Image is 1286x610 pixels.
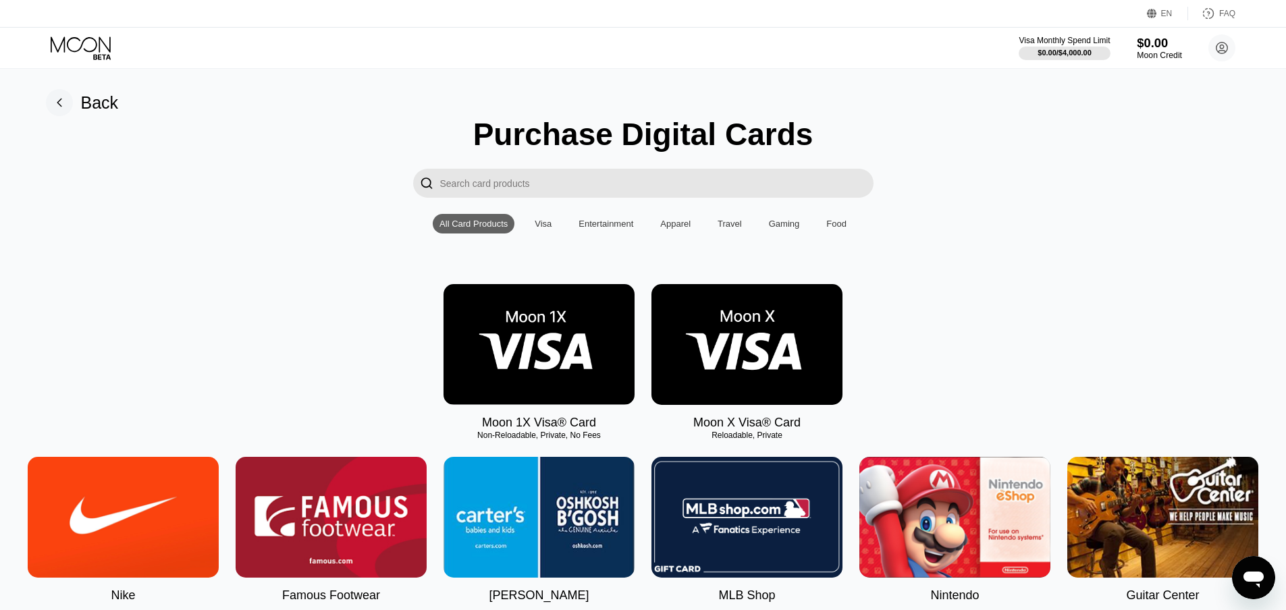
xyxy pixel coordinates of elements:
[111,588,135,603] div: Nike
[535,219,552,229] div: Visa
[413,169,440,198] div: 
[81,93,119,113] div: Back
[820,214,853,233] div: Food
[1232,556,1275,599] iframe: Button to launch messaging window
[711,214,749,233] div: Travel
[489,588,589,603] div: [PERSON_NAME]
[482,416,596,430] div: Moon 1X Visa® Card
[1137,36,1182,60] div: $0.00Moon Credit
[1019,36,1110,45] div: Visa Monthly Spend Limit
[572,214,640,233] div: Entertainment
[440,169,874,198] input: Search card products
[1161,9,1173,18] div: EN
[1219,9,1235,18] div: FAQ
[651,431,842,440] div: Reloadable, Private
[282,588,380,603] div: Famous Footwear
[693,416,801,430] div: Moon X Visa® Card
[439,219,508,229] div: All Card Products
[579,219,633,229] div: Entertainment
[826,219,847,229] div: Food
[1126,588,1199,603] div: Guitar Center
[762,214,807,233] div: Gaming
[473,116,813,152] div: Purchase Digital Cards
[718,219,742,229] div: Travel
[718,588,775,603] div: MLB Shop
[769,219,800,229] div: Gaming
[1019,36,1110,60] div: Visa Monthly Spend Limit$0.00/$4,000.00
[660,219,691,229] div: Apparel
[1137,36,1182,50] div: $0.00
[433,214,514,233] div: All Card Products
[1137,51,1182,60] div: Moon Credit
[930,588,979,603] div: Nintendo
[1188,7,1235,20] div: FAQ
[420,175,433,191] div: 
[653,214,697,233] div: Apparel
[528,214,558,233] div: Visa
[46,89,119,116] div: Back
[1147,7,1188,20] div: EN
[444,431,635,440] div: Non-Reloadable, Private, No Fees
[1038,49,1092,57] div: $0.00 / $4,000.00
